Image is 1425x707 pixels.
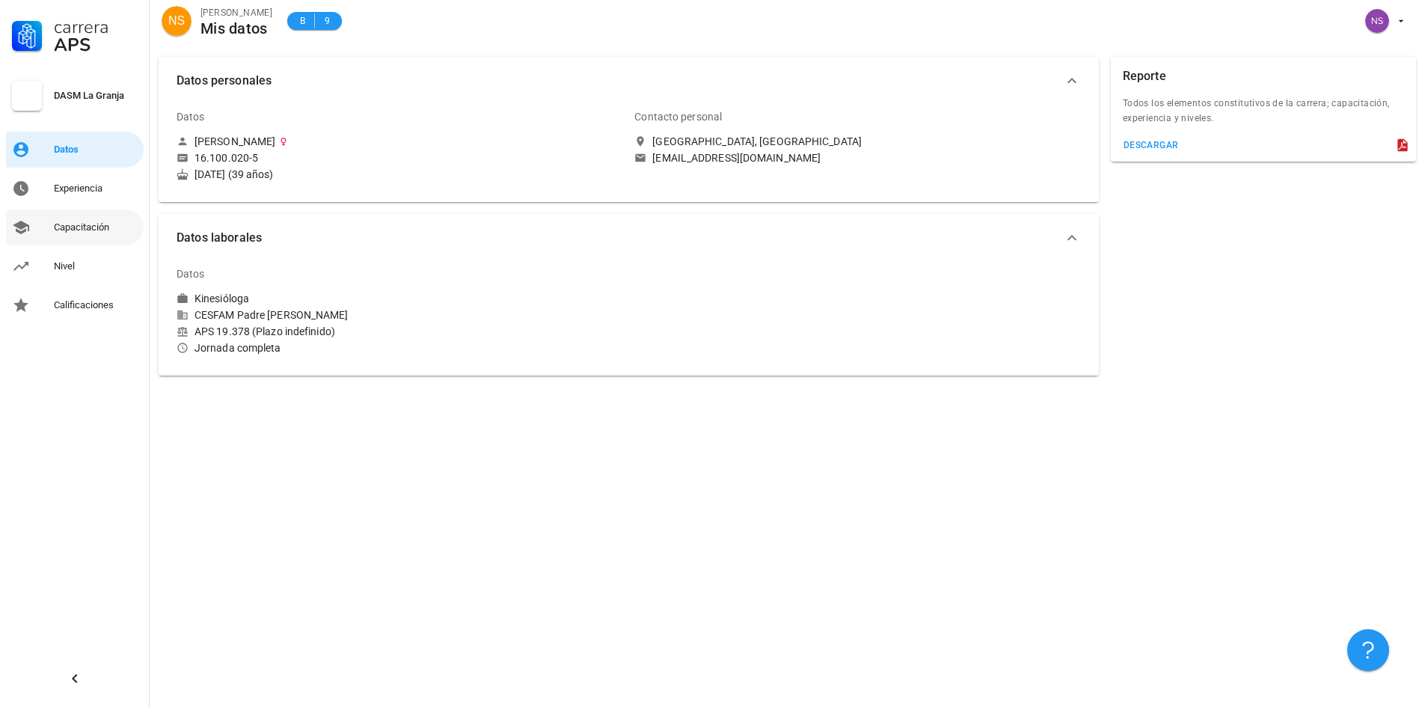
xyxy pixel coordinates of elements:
div: 16.100.020-5 [194,151,258,165]
a: [EMAIL_ADDRESS][DOMAIN_NAME] [634,151,1080,165]
div: APS [54,36,138,54]
div: [DATE] (39 años) [177,168,622,181]
div: APS 19.378 (Plazo indefinido) [177,325,622,338]
div: Reporte [1123,57,1166,96]
span: Datos personales [177,70,1063,91]
div: Jornada completa [177,341,622,355]
span: Datos laborales [177,227,1063,248]
div: descargar [1123,140,1179,150]
div: DASM La Granja [54,90,138,102]
a: [GEOGRAPHIC_DATA], [GEOGRAPHIC_DATA] [634,135,1080,148]
div: Datos [54,144,138,156]
div: Experiencia [54,183,138,195]
div: Contacto personal [634,99,722,135]
button: descargar [1117,135,1185,156]
a: Datos [6,132,144,168]
a: Capacitación [6,209,144,245]
div: Mis datos [200,20,272,37]
div: Carrera [54,18,138,36]
button: Datos laborales [159,214,1099,262]
div: [PERSON_NAME] [194,135,275,148]
div: Datos [177,256,205,292]
div: avatar [1365,9,1389,33]
div: Calificaciones [54,299,138,311]
a: Nivel [6,248,144,284]
div: [GEOGRAPHIC_DATA], [GEOGRAPHIC_DATA] [652,135,862,148]
div: [EMAIL_ADDRESS][DOMAIN_NAME] [652,151,821,165]
div: [PERSON_NAME] [200,5,272,20]
div: avatar [162,6,191,36]
div: Datos [177,99,205,135]
a: Experiencia [6,171,144,206]
button: Datos personales [159,57,1099,105]
span: 9 [321,13,333,28]
div: Capacitación [54,221,138,233]
div: Nivel [54,260,138,272]
span: B [296,13,308,28]
div: CESFAM Padre [PERSON_NAME] [177,308,622,322]
div: Todos los elementos constitutivos de la carrera; capacitación, experiencia y niveles. [1111,96,1416,135]
span: NS [168,6,185,36]
a: Calificaciones [6,287,144,323]
div: Kinesióloga [194,292,249,305]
